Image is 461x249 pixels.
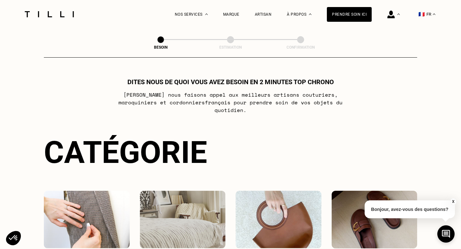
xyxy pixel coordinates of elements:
div: Catégorie [44,134,417,170]
a: Prendre soin ici [327,7,372,22]
h1: Dites nous de quoi vous avez besoin en 2 minutes top chrono [127,78,334,86]
p: Bonjour, avez-vous des questions? [365,200,455,218]
img: Chaussures [332,191,417,248]
img: Menu déroulant [397,13,400,15]
a: Artisan [255,12,272,17]
img: Vêtements [44,191,130,248]
p: [PERSON_NAME] nous faisons appel aux meilleurs artisans couturiers , maroquiniers et cordonniers ... [104,91,358,114]
a: Marque [223,12,239,17]
div: Confirmation [269,45,333,50]
img: Intérieur [140,191,226,248]
img: Menu déroulant [205,13,208,15]
div: Estimation [198,45,263,50]
img: menu déroulant [433,13,435,15]
img: Menu déroulant à propos [309,13,311,15]
span: 🇫🇷 [418,11,425,17]
button: X [450,198,456,205]
div: Besoin [129,45,193,50]
img: icône connexion [387,11,395,18]
img: Accessoires [236,191,321,248]
img: Logo du service de couturière Tilli [22,11,76,17]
